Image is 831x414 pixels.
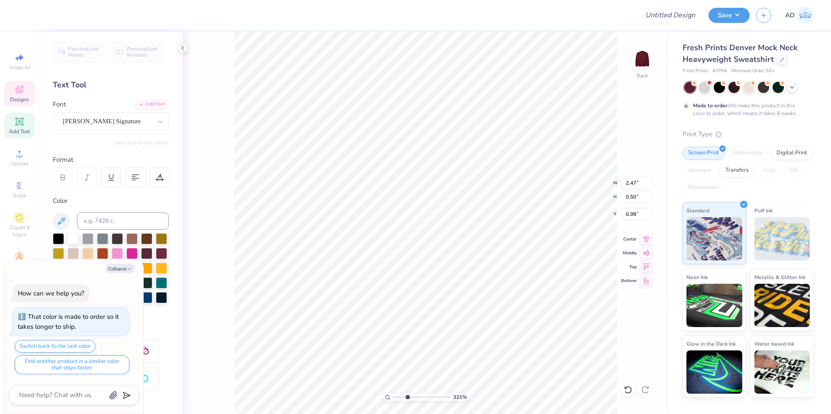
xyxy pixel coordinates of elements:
[754,206,773,215] span: Puff Ink
[453,393,467,401] span: 321 %
[771,147,813,160] div: Digital Print
[686,273,708,282] span: Neon Ink
[18,289,84,298] div: How can we help you?
[637,72,648,80] div: Back
[77,212,169,230] input: e.g. 7428 c
[18,312,119,331] div: That color is made to order so it takes longer to ship.
[686,206,709,215] span: Standard
[693,102,729,109] strong: Made to order:
[785,7,814,24] a: AD
[53,99,66,109] label: Font
[135,99,169,109] div: Add Font
[683,147,725,160] div: Screen Print
[9,128,30,135] span: Add Text
[10,96,29,103] span: Designs
[731,67,775,75] span: Minimum Order: 50 +
[686,339,736,348] span: Glow in the Dark Ink
[797,7,814,24] img: Aldro Dalugdog
[754,350,810,394] img: Water based Ink
[68,46,99,58] span: Personalized Names
[13,192,26,199] span: Greek
[53,155,170,165] div: Format
[683,164,717,177] div: Applique
[115,139,169,146] button: Switch to Greek Letters
[15,355,129,374] button: Find another product in a similar color that ships faster
[621,236,637,242] span: Center
[709,8,750,23] button: Save
[754,284,810,327] img: Metallic & Glitter Ink
[621,264,637,270] span: Top
[754,273,805,282] span: Metallic & Glitter Ink
[727,147,768,160] div: Embroidery
[621,250,637,256] span: Middle
[686,350,742,394] img: Glow in the Dark Ink
[127,46,158,58] span: Personalized Numbers
[784,164,804,177] div: Foil
[754,339,794,348] span: Water based Ink
[634,50,651,67] img: Back
[683,67,708,75] span: Fresh Prints
[686,217,742,260] img: Standard
[686,284,742,327] img: Neon Ink
[11,160,28,167] span: Upload
[621,278,637,284] span: Bottom
[683,42,798,64] span: Fresh Prints Denver Mock Neck Heavyweight Sweatshirt
[4,224,35,238] span: Clipart & logos
[785,10,795,20] span: AD
[712,67,727,75] span: # FP94
[754,217,810,260] img: Puff Ink
[693,102,799,117] div: We make this product in this color to order, which means it takes 8 weeks.
[720,164,754,177] div: Transfers
[15,340,96,353] button: Switch back to the last color
[106,264,135,273] button: Collapse
[53,196,169,206] div: Color
[53,79,169,91] div: Text Tool
[10,64,30,71] span: Image AI
[683,181,725,194] div: Rhinestones
[757,164,781,177] div: Vinyl
[638,6,702,24] input: Untitled Design
[683,129,814,139] div: Print Type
